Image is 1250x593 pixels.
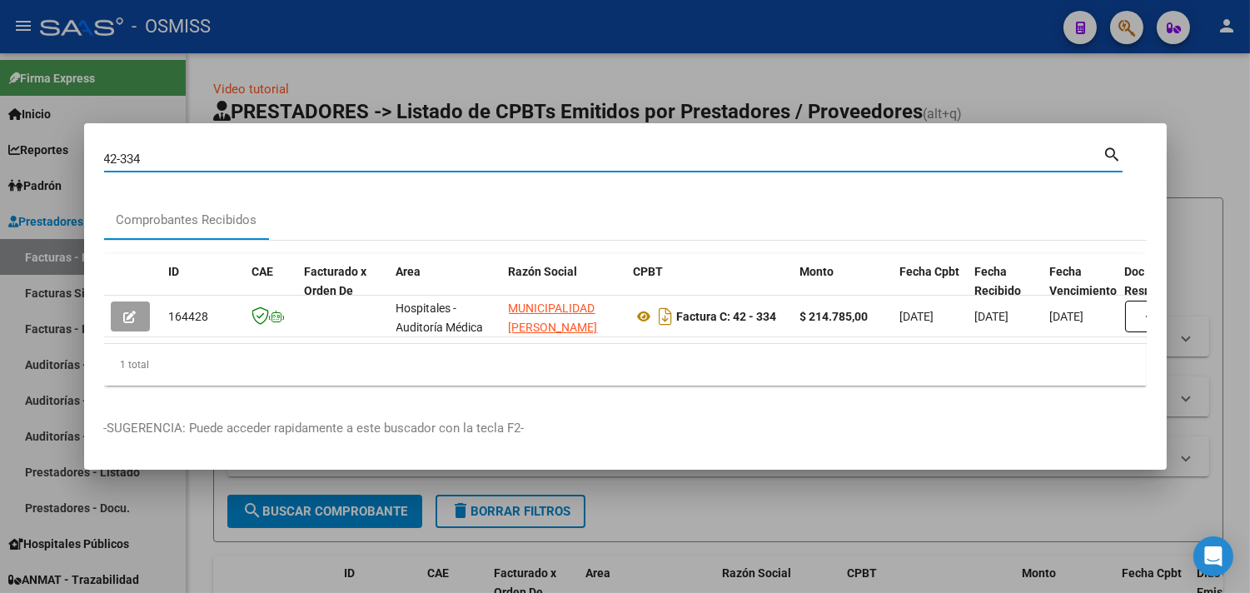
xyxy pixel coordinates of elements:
span: Fecha Cpbt [900,265,960,278]
datatable-header-cell: Area [390,254,502,327]
span: MUNICIPALIDAD [PERSON_NAME][GEOGRAPHIC_DATA] [509,301,621,353]
datatable-header-cell: Razón Social [502,254,627,327]
span: Razón Social [509,265,578,278]
datatable-header-cell: Facturado x Orden De [298,254,390,327]
span: CAE [252,265,274,278]
strong: Factura C: 42 - 334 [677,310,777,323]
p: -SUGERENCIA: Puede acceder rapidamente a este buscador con la tecla F2- [104,419,1147,438]
datatable-header-cell: Fecha Cpbt [894,254,969,327]
datatable-header-cell: Monto [794,254,894,327]
div: 1 total [104,344,1147,386]
span: Doc Respaldatoria [1125,265,1200,297]
div: Open Intercom Messenger [1193,536,1233,576]
span: Fecha Recibido [975,265,1022,297]
div: Comprobantes Recibidos [117,211,257,230]
datatable-header-cell: Fecha Vencimiento [1043,254,1118,327]
datatable-header-cell: Doc Respaldatoria [1118,254,1218,327]
span: [DATE] [900,310,934,323]
span: Fecha Vencimiento [1050,265,1118,297]
mat-icon: search [1103,143,1123,163]
span: CPBT [634,265,664,278]
span: ID [169,265,180,278]
i: Descargar documento [655,303,677,330]
datatable-header-cell: ID [162,254,246,327]
div: 30999003156 [509,299,620,334]
span: Hospitales - Auditoría Médica [396,301,484,334]
datatable-header-cell: Fecha Recibido [969,254,1043,327]
span: Area [396,265,421,278]
span: Facturado x Orden De [305,265,367,297]
datatable-header-cell: CPBT [627,254,794,327]
span: [DATE] [975,310,1009,323]
div: 164428 [169,307,239,326]
datatable-header-cell: CAE [246,254,298,327]
strong: $ 214.785,00 [800,310,869,323]
span: [DATE] [1050,310,1084,323]
span: Monto [800,265,834,278]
